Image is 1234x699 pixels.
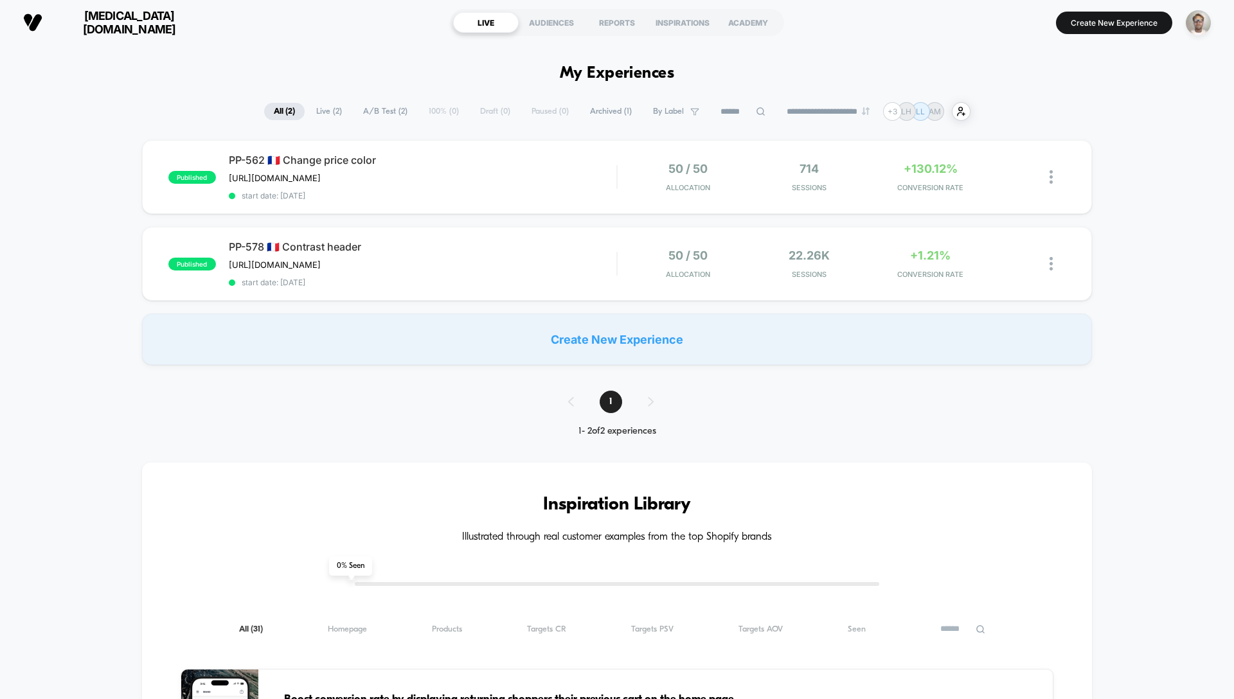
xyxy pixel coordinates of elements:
span: start date: [DATE] [229,191,616,200]
span: Archived ( 1 ) [580,103,641,120]
span: Allocation [666,270,710,279]
div: Create New Experience [142,314,1092,365]
span: [URL][DOMAIN_NAME] [229,260,321,270]
button: ppic [1182,10,1215,36]
span: A/B Test ( 2 ) [353,103,417,120]
span: CONVERSION RATE [873,270,988,279]
span: ( 31 ) [251,625,263,633]
div: ACADEMY [715,12,781,33]
span: PP-562 🇫🇷 Change price color [229,154,616,166]
span: 50 / 50 [668,162,708,175]
img: end [862,107,870,115]
div: INSPIRATIONS [650,12,715,33]
div: + 3 [883,102,902,121]
span: 50 / 50 [668,249,708,262]
span: Targets CR [527,624,566,634]
span: 714 [800,162,819,175]
span: 22.26k [789,249,830,262]
button: Create New Experience [1056,12,1172,34]
span: All [239,624,263,634]
div: LIVE [453,12,519,33]
span: Live ( 2 ) [307,103,352,120]
span: Allocation [666,183,710,192]
div: 1 - 2 of 2 experiences [555,426,679,437]
div: AUDIENCES [519,12,584,33]
p: LL [916,107,925,116]
img: close [1050,257,1053,270]
span: Targets AOV [738,624,783,634]
span: Seen [848,624,866,634]
img: ppic [1186,10,1211,35]
span: +130.12% [904,162,958,175]
span: All ( 2 ) [264,103,305,120]
img: Visually logo [23,13,42,32]
span: Targets PSV [631,624,674,634]
h4: Illustrated through real customer examples from the top Shopify brands [181,531,1053,544]
span: CONVERSION RATE [873,183,988,192]
div: REPORTS [584,12,650,33]
span: Sessions [752,183,867,192]
span: published [168,171,216,184]
h1: My Experiences [560,64,675,83]
span: PP-578 🇫🇷 Contrast header [229,240,616,253]
span: Homepage [328,624,367,634]
span: published [168,258,216,270]
span: start date: [DATE] [229,278,616,287]
span: [URL][DOMAIN_NAME] [229,173,321,183]
p: AM [929,107,941,116]
span: By Label [653,107,684,116]
span: 0 % Seen [329,556,372,576]
span: Sessions [752,270,867,279]
span: [MEDICAL_DATA][DOMAIN_NAME] [52,9,206,36]
span: +1.21% [910,249,951,262]
p: LH [901,107,911,116]
button: [MEDICAL_DATA][DOMAIN_NAME] [19,8,210,37]
img: close [1050,170,1053,184]
span: Products [432,624,462,634]
span: 1 [600,391,622,413]
h3: Inspiration Library [181,495,1053,515]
